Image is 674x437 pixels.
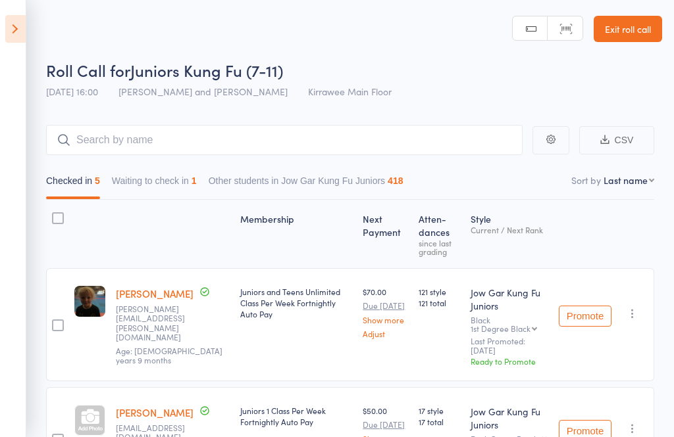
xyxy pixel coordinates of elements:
[419,405,460,416] span: 17 style
[130,59,283,81] span: Juniors Kung Fu (7-11)
[559,306,611,327] button: Promote
[46,59,130,81] span: Roll Call for
[192,175,197,186] div: 1
[46,169,100,199] button: Checked in5
[46,85,98,98] span: [DATE] 16:00
[112,169,197,199] button: Waiting to check in1
[118,85,288,98] span: [PERSON_NAME] and [PERSON_NAME]
[363,301,408,310] small: Due [DATE]
[308,85,392,98] span: Kirrawee Main Floor
[46,125,523,155] input: Search by name
[116,304,201,342] small: campbell.brad.j@gmail.com
[465,206,554,262] div: Style
[240,405,352,427] div: Juniors 1 Class Per Week Fortnightly Auto Pay
[74,286,105,317] img: image1644987025.png
[419,239,460,256] div: since last grading
[363,420,408,429] small: Due [DATE]
[471,336,548,356] small: Last Promoted: [DATE]
[235,206,357,262] div: Membership
[471,324,531,333] div: 1st Degree Black
[116,405,194,419] a: [PERSON_NAME]
[419,297,460,308] span: 121 total
[209,169,403,199] button: Other students in Jow Gar Kung Fu Juniors418
[240,286,352,319] div: Juniors and Teens Unlimited Class Per Week Fortnightly Auto Pay
[419,416,460,427] span: 17 total
[363,329,408,338] a: Adjust
[594,16,662,42] a: Exit roll call
[116,345,222,365] span: Age: [DEMOGRAPHIC_DATA] years 9 months
[419,286,460,297] span: 121 style
[471,356,548,367] div: Ready to Promote
[579,126,654,154] button: CSV
[471,225,548,234] div: Current / Next Rank
[571,173,601,187] label: Sort by
[363,315,408,324] a: Show more
[116,287,194,300] a: [PERSON_NAME]
[413,206,465,262] div: Atten­dances
[363,286,408,338] div: $70.00
[388,175,403,186] div: 418
[604,173,648,187] div: Last name
[471,315,548,333] div: Black
[471,405,548,431] div: Jow Gar Kung Fu Juniors
[95,175,100,186] div: 5
[357,206,413,262] div: Next Payment
[471,286,548,312] div: Jow Gar Kung Fu Juniors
